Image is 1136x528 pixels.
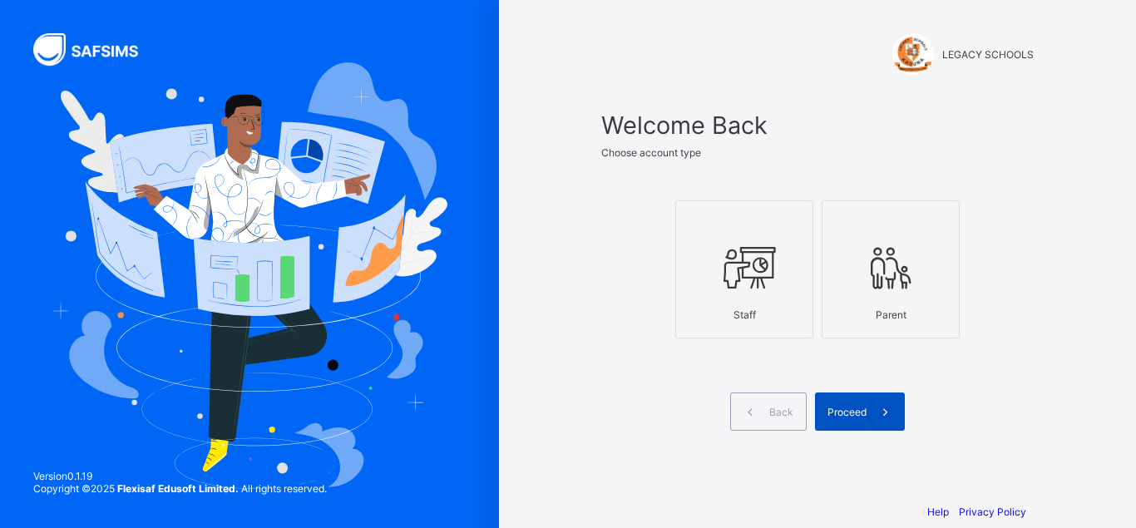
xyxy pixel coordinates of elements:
[33,33,158,66] img: SAFSIMS Logo
[769,406,793,418] span: Back
[117,482,239,495] strong: Flexisaf Edusoft Limited.
[52,62,447,488] img: Hero Image
[959,506,1026,518] a: Privacy Policy
[684,300,804,329] div: Staff
[831,300,951,329] div: Parent
[927,506,949,518] a: Help
[601,146,701,159] span: Choose account type
[33,470,327,482] span: Version 0.1.19
[827,406,867,418] span: Proceed
[942,48,1034,61] span: LEGACY SCHOOLS
[33,482,327,495] span: Copyright © 2025 All rights reserved.
[601,111,1034,140] span: Welcome Back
